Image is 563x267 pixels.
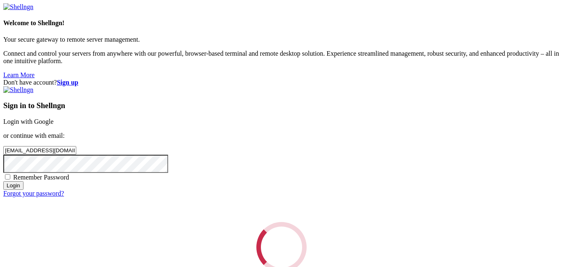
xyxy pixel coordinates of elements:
[3,181,23,190] input: Login
[3,101,560,110] h3: Sign in to Shellngn
[57,79,78,86] a: Sign up
[3,146,76,155] input: Email address
[3,3,33,11] img: Shellngn
[3,118,54,125] a: Login with Google
[3,86,33,94] img: Shellngn
[3,132,560,139] p: or continue with email:
[3,19,560,27] h4: Welcome to Shellngn!
[3,71,35,78] a: Learn More
[3,36,560,43] p: Your secure gateway to remote server management.
[3,50,560,65] p: Connect and control your servers from anywhere with our powerful, browser-based terminal and remo...
[3,79,560,86] div: Don't have account?
[5,174,10,180] input: Remember Password
[3,190,64,197] a: Forgot your password?
[13,174,69,181] span: Remember Password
